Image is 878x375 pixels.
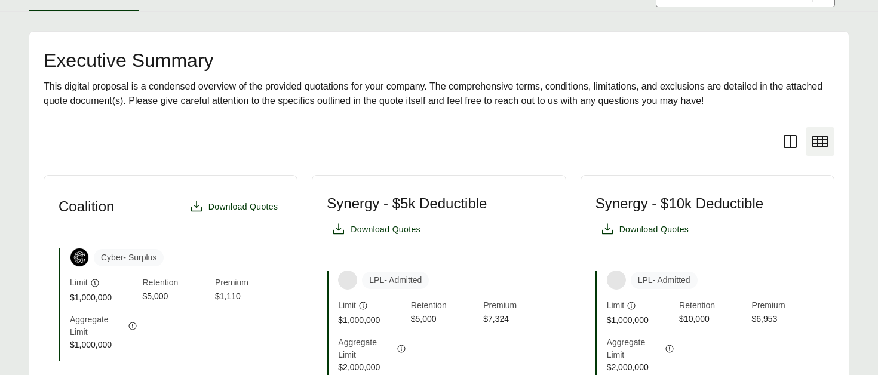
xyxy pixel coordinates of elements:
span: LPL - Admitted [362,272,429,289]
span: $7,324 [483,313,551,327]
span: $5,000 [142,290,210,304]
span: Cyber - Surplus [94,249,164,266]
span: LPL - Admitted [631,272,698,289]
img: Coalition [70,248,88,266]
span: Download Quotes [208,201,278,213]
span: Retention [411,299,478,313]
span: Limit [338,299,356,312]
span: $2,000,000 [607,361,674,374]
span: Retention [679,299,747,313]
span: $1,000,000 [607,314,674,327]
span: Download Quotes [351,223,420,236]
span: Limit [70,276,88,289]
span: $6,953 [752,313,819,327]
span: Limit [607,299,625,312]
span: $5,000 [411,313,478,327]
span: $1,000,000 [338,314,406,327]
h3: Synergy - $10k Deductible [595,195,763,213]
h2: Executive Summary [44,51,834,70]
span: Premium [752,299,819,313]
span: $1,000,000 [70,339,137,351]
span: Premium [483,299,551,313]
h3: Coalition [59,198,114,216]
span: Download Quotes [619,223,689,236]
span: Aggregate Limit [70,313,125,339]
span: $1,000,000 [70,291,137,304]
button: Download Quotes [595,217,694,241]
button: Download Quotes [185,195,283,219]
span: Retention [142,276,210,290]
h3: Synergy - $5k Deductible [327,195,487,213]
span: $2,000,000 [338,361,406,374]
div: This digital proposal is a condensed overview of the provided quotations for your company. The co... [44,79,834,108]
span: Premium [215,276,283,290]
button: Download Quotes [327,217,425,241]
span: $10,000 [679,313,747,327]
span: Aggregate Limit [338,336,394,361]
span: Aggregate Limit [607,336,662,361]
span: $1,110 [215,290,283,304]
